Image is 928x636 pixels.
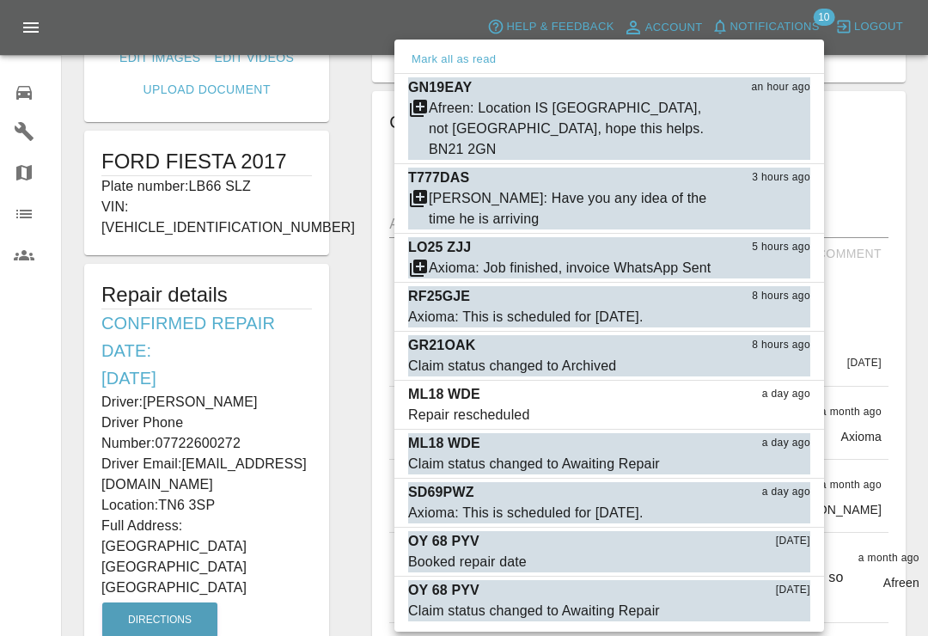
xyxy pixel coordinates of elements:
p: GR21OAK [408,335,475,356]
span: an hour ago [752,79,810,96]
div: [PERSON_NAME]: Have you any idea of the time he is arriving [429,188,724,229]
span: a day ago [762,435,810,452]
p: RF25GJE [408,286,470,307]
div: Axioma: Job finished, invoice WhatsApp Sent [429,258,711,278]
span: [DATE] [776,582,810,599]
div: Booked repair date [408,552,527,572]
span: a day ago [762,484,810,501]
button: Mark all as read [408,50,499,70]
span: 5 hours ago [752,239,810,256]
div: Axioma: This is scheduled for [DATE]. [408,307,644,327]
span: 8 hours ago [752,288,810,305]
p: ML18 WDE [408,433,480,454]
p: OY 68 PYV [408,531,479,552]
div: Axioma: This is scheduled for [DATE]. [408,503,644,523]
div: Claim status changed to Archived [408,356,616,376]
div: Afreen: Location IS [GEOGRAPHIC_DATA], not [GEOGRAPHIC_DATA], hope this helps. BN21 2GN [429,98,724,160]
p: ML18 WDE [408,384,480,405]
span: 3 hours ago [752,169,810,187]
span: [DATE] [776,533,810,550]
p: LO25 ZJJ [408,237,471,258]
p: SD69PWZ [408,482,474,503]
span: a day ago [762,386,810,403]
span: 8 hours ago [752,337,810,354]
div: Claim status changed to Awaiting Repair [408,601,660,621]
p: T777DAS [408,168,469,188]
div: Repair rescheduled [408,405,529,425]
p: OY 68 PYV [408,580,479,601]
div: Claim status changed to Awaiting Repair [408,454,660,474]
p: GN19EAY [408,77,472,98]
